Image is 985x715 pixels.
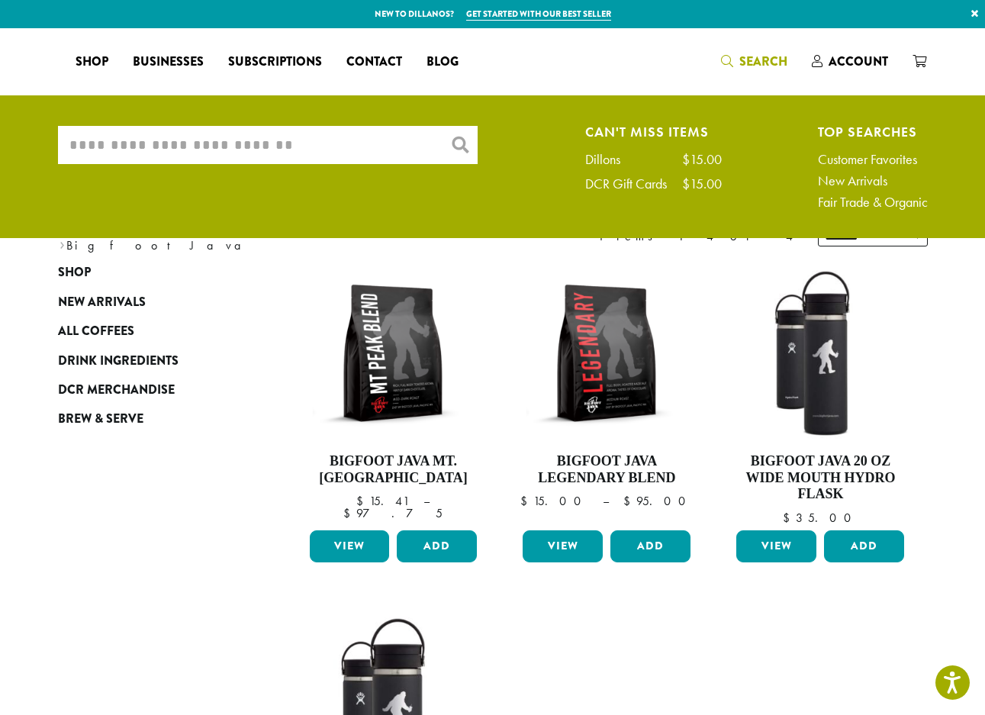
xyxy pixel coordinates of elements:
img: BFJ_MtPeak_12oz-300x300.png [305,266,481,441]
bdi: 95.00 [623,493,693,509]
span: $ [356,493,369,509]
button: Add [397,530,477,562]
bdi: 15.41 [356,493,409,509]
a: Brew & Serve [58,404,241,433]
bdi: 15.00 [520,493,588,509]
img: BFJ_Legendary_12oz-300x300.png [519,266,694,441]
a: DCR Merchandise [58,375,241,404]
div: $15.00 [682,153,722,166]
a: View [310,530,390,562]
span: › [60,231,65,255]
a: Get started with our best seller [466,8,611,21]
div: DCR Gift Cards [585,177,682,191]
a: Shop [63,50,121,74]
span: $ [343,505,356,521]
h4: Top Searches [818,126,928,137]
span: Businesses [133,53,204,72]
a: View [523,530,603,562]
span: Search [739,53,787,70]
a: Shop [58,258,241,287]
span: New Arrivals [58,293,146,312]
a: Drink Ingredients [58,346,241,375]
a: Bigfoot Java 20 oz Wide Mouth Hydro Flask $35.00 [732,266,908,524]
bdi: 97.75 [343,505,443,521]
span: Subscriptions [228,53,322,72]
a: All Coffees [58,317,241,346]
a: Bigfoot Java Mt. [GEOGRAPHIC_DATA] [306,266,481,524]
span: Shop [58,263,91,282]
button: Add [824,530,904,562]
button: Add [610,530,690,562]
span: Brew & Serve [58,410,143,429]
div: $15.00 [682,177,722,191]
a: Search [709,49,800,74]
h4: Bigfoot Java Legendary Blend [519,453,694,486]
span: – [603,493,609,509]
a: New Arrivals [58,288,241,317]
span: Blog [427,53,459,72]
a: Fair Trade & Organic [818,195,928,209]
span: $ [520,493,533,509]
h4: Can't Miss Items [585,126,722,137]
span: Account [829,53,888,70]
a: Bigfoot Java Legendary Blend [519,266,694,524]
span: Shop [76,53,108,72]
span: $ [623,493,636,509]
a: Customer Favorites [818,153,928,166]
span: – [423,493,430,509]
div: Dillons [585,153,636,166]
span: Contact [346,53,402,72]
a: View [736,530,816,562]
h4: Bigfoot Java Mt. [GEOGRAPHIC_DATA] [306,453,481,486]
span: DCR Merchandise [58,381,175,400]
span: All Coffees [58,322,134,341]
a: New Arrivals [818,174,928,188]
h4: Bigfoot Java 20 oz Wide Mouth Hydro Flask [732,453,908,503]
bdi: 35.00 [783,510,858,526]
span: $ [783,510,796,526]
img: LO2867-BFJ-Hydro-Flask-20oz-WM-wFlex-Sip-Lid-Black-300x300.jpg [732,266,908,441]
span: Drink Ingredients [58,352,179,371]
